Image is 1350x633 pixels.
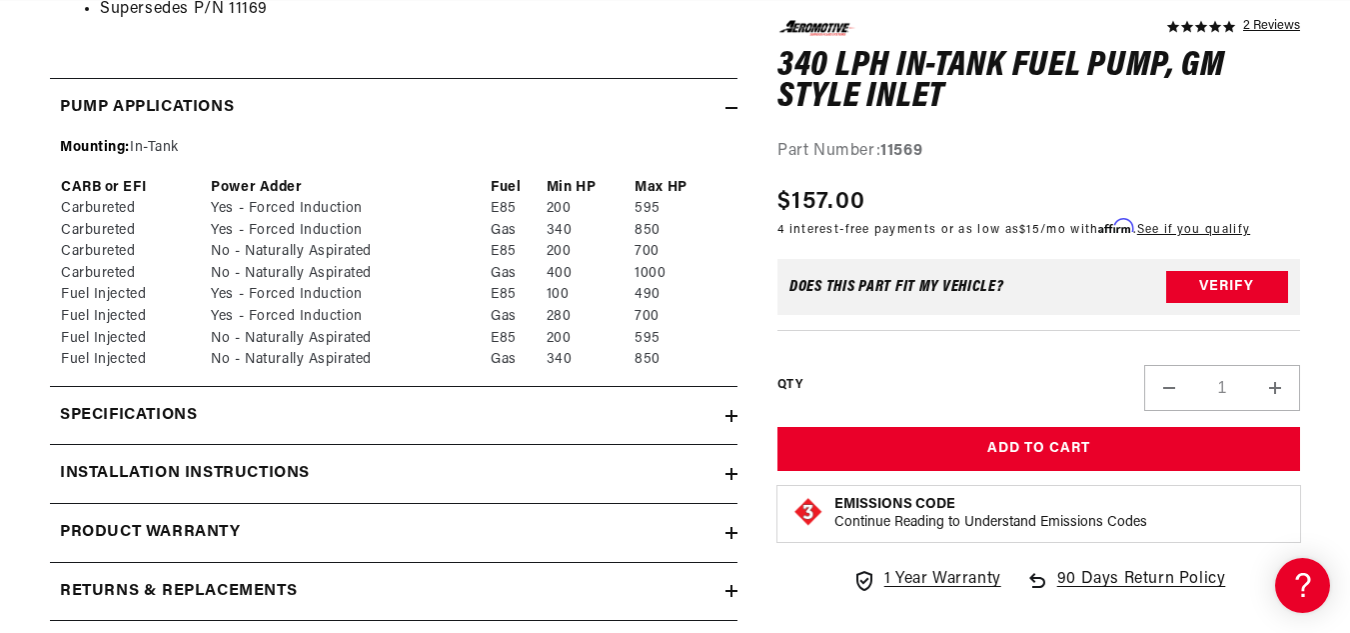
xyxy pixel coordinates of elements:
h2: Returns & replacements [60,579,297,605]
strong: Emissions Code [834,497,955,512]
td: No - Naturally Aspirated [210,241,490,263]
td: 700 [634,306,727,328]
td: 200 [546,241,635,263]
p: Continue Reading to Understand Emissions Codes [834,514,1147,532]
td: 490 [634,284,727,306]
span: In-Tank [130,140,179,155]
td: E85 [490,241,546,263]
label: QTY [777,376,802,393]
p: 4 interest-free payments or as low as /mo with . [777,220,1250,239]
td: Gas [490,306,546,328]
td: No - Naturally Aspirated [210,263,490,285]
td: No - Naturally Aspirated [210,349,490,371]
button: Emissions CodeContinue Reading to Understand Emissions Codes [834,496,1147,532]
span: $157.00 [777,184,865,220]
td: E85 [490,284,546,306]
td: 700 [634,241,727,263]
h2: Pump Applications [60,95,234,121]
img: Emissions code [792,496,824,528]
div: Frequently Asked Questions [20,221,380,240]
a: Getting Started [20,170,380,201]
a: See if you qualify - Learn more about Affirm Financing (opens in modal) [1137,224,1250,236]
a: Carbureted Regulators [20,315,380,346]
a: EFI Fuel Pumps [20,346,380,377]
th: Fuel [490,177,546,199]
a: Carbureted Fuel Pumps [20,284,380,315]
td: E85 [490,198,546,220]
h2: Specifications [60,403,197,429]
button: Add to Cart [777,427,1300,472]
a: Brushless Fuel Pumps [20,409,380,440]
td: Carbureted [60,241,210,263]
span: 90 Days Return Policy [1057,567,1226,613]
button: Verify [1166,271,1288,303]
span: Affirm [1098,219,1133,234]
summary: Product warranty [50,504,737,562]
td: 200 [546,328,635,350]
td: Yes - Forced Induction [210,306,490,328]
td: 100 [546,284,635,306]
button: Contact Us [20,535,380,570]
td: Gas [490,349,546,371]
td: 850 [634,349,727,371]
td: 1000 [634,263,727,285]
td: E85 [490,328,546,350]
th: CARB or EFI [60,177,210,199]
td: 340 [546,220,635,242]
td: Yes - Forced Induction [210,198,490,220]
strong: 11569 [880,142,922,158]
td: Gas [490,263,546,285]
div: Does This part fit My vehicle? [789,279,1004,295]
td: Fuel Injected [60,328,210,350]
a: 2 reviews [1243,20,1300,34]
td: Yes - Forced Induction [210,284,490,306]
td: Carbureted [60,198,210,220]
td: Carbureted [60,220,210,242]
th: Min HP [546,177,635,199]
summary: Pump Applications [50,79,737,137]
th: Power Adder [210,177,490,199]
summary: Specifications [50,387,737,445]
div: General [20,139,380,158]
td: 400 [546,263,635,285]
th: Max HP [634,177,727,199]
td: 340 [546,349,635,371]
a: 1 Year Warranty [852,567,1001,593]
summary: Installation Instructions [50,445,737,503]
td: Fuel Injected [60,284,210,306]
td: 280 [546,306,635,328]
td: Fuel Injected [60,306,210,328]
summary: Returns & replacements [50,563,737,621]
a: 90 Days Return Policy [1025,567,1226,613]
a: 340 Stealth Fuel Pumps [20,377,380,408]
h2: Installation Instructions [60,461,310,487]
td: 850 [634,220,727,242]
a: POWERED BY ENCHANT [275,576,385,595]
td: 595 [634,198,727,220]
td: Fuel Injected [60,349,210,371]
h1: 340 LPH In-Tank Fuel Pump, GM Style Inlet [777,50,1300,113]
td: No - Naturally Aspirated [210,328,490,350]
td: 200 [546,198,635,220]
td: Yes - Forced Induction [210,220,490,242]
span: Mounting: [60,140,130,155]
td: Gas [490,220,546,242]
div: Part Number: [777,138,1300,164]
span: 1 Year Warranty [884,567,1001,593]
span: $15 [1019,224,1040,236]
td: 595 [634,328,727,350]
a: EFI Regulators [20,253,380,284]
h2: Product warranty [60,520,241,546]
td: Carbureted [60,263,210,285]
